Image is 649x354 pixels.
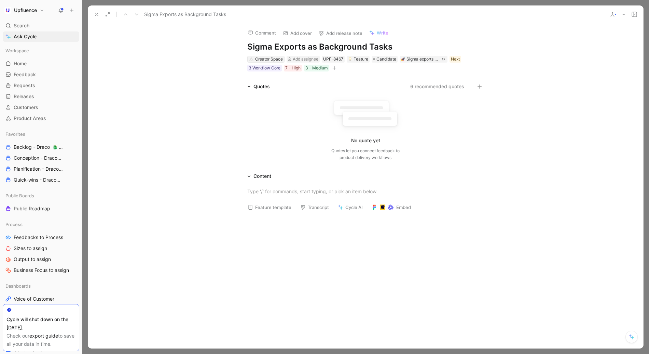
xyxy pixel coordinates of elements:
div: 💡Feature [347,56,370,63]
div: Public BoardsPublic Roadmap [3,191,79,214]
a: Conception - Draco🐉 Draco [3,153,79,163]
img: 💡 [348,57,352,61]
img: Upfluence [4,7,11,14]
span: Conception - Draco [14,155,65,162]
a: Feedback [3,69,79,80]
span: Add assignee [293,56,318,62]
span: Planification - Draco [14,166,65,173]
div: Content [253,172,271,180]
a: Home [3,58,79,69]
a: Requests [3,80,79,91]
a: Business Focus to assign [3,265,79,275]
span: Public Roadmap [14,205,50,212]
span: Search [14,22,29,30]
span: Process [5,221,23,228]
div: Favorites [3,129,79,139]
div: Search [3,21,79,31]
button: Add release note [316,28,365,38]
div: Workspace [3,45,79,56]
div: Dashboards [3,281,79,291]
button: Embed [369,202,414,212]
button: Add cover [280,28,315,38]
h1: Upfluence [14,7,37,13]
div: No quote yet [351,136,380,145]
span: Dashboards [5,283,31,289]
span: Feedbacks to Process [14,234,63,241]
span: Ask Cycle [14,32,37,41]
span: Feedback [14,71,36,78]
div: Feature [348,56,368,63]
span: Requests [14,82,35,89]
div: Sigma exports as background tasks [406,56,439,63]
span: Favorites [5,131,25,137]
a: Public Roadmap [3,204,79,214]
div: Candidate [372,56,398,63]
span: Customers [14,104,38,111]
span: Candidate [376,56,396,63]
div: Quotes let you connect feedback to product delivery workflows [331,147,400,161]
div: Content [245,172,274,180]
div: Check our to save all your data in time. [6,332,75,348]
button: UpfluenceUpfluence [3,5,46,15]
div: 3 Workflow Core [249,65,280,71]
div: Cycle will shut down on the [DATE]. [6,315,75,332]
span: Quick-wins - Draco [14,176,65,184]
a: Feedbacks to Process [3,232,79,242]
span: Sizes to assign [14,245,47,252]
button: Comment [245,28,279,38]
div: 3 - Medium [305,65,328,71]
span: Business Focus to assign [14,267,69,274]
span: Sigma Exports as Background Tasks [144,10,226,18]
span: Output to assign [14,256,51,263]
button: Feature template [245,202,294,212]
a: Output to assign [3,254,79,264]
div: 7 - High [285,65,301,71]
a: Quick-wins - Draco🐉 Draco [3,175,79,185]
h1: Sigma Exports as Background Tasks [247,41,484,52]
a: Product Areas [3,113,79,123]
span: Write [377,30,388,36]
span: Backlog - Draco [14,144,63,151]
div: Public Boards [3,191,79,201]
div: Creator Space [255,56,283,63]
div: Next [451,56,460,63]
div: Quotes [253,82,270,91]
button: Transcript [297,202,332,212]
span: 🐉 Draco [53,145,70,150]
a: Backlog - Draco🐉 Draco [3,142,79,152]
a: export guide [29,333,58,339]
div: UPF-8467 [323,56,343,63]
a: Releases [3,91,79,102]
a: Customers [3,102,79,113]
div: Process [3,219,79,230]
span: Workspace [5,47,29,54]
span: Releases [14,93,34,100]
a: Planification - Draco🐉 Draco [3,164,79,174]
div: DashboardsVoice of CustomerTrends [3,281,79,315]
button: 6 recommended quotes [410,82,464,91]
span: Public Boards [5,192,34,199]
a: Sizes to assign [3,243,79,253]
a: Ask Cycle [3,31,79,42]
span: Voice of Customer [14,296,54,302]
img: 🚀 [401,57,405,61]
span: Product Areas [14,115,46,122]
span: Home [14,60,27,67]
button: Write [366,28,391,38]
a: Voice of Customer [3,294,79,304]
div: Quotes [245,82,273,91]
button: Cycle AI [335,202,366,212]
div: ProcessFeedbacks to ProcessSizes to assignOutput to assignBusiness Focus to assign [3,219,79,275]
